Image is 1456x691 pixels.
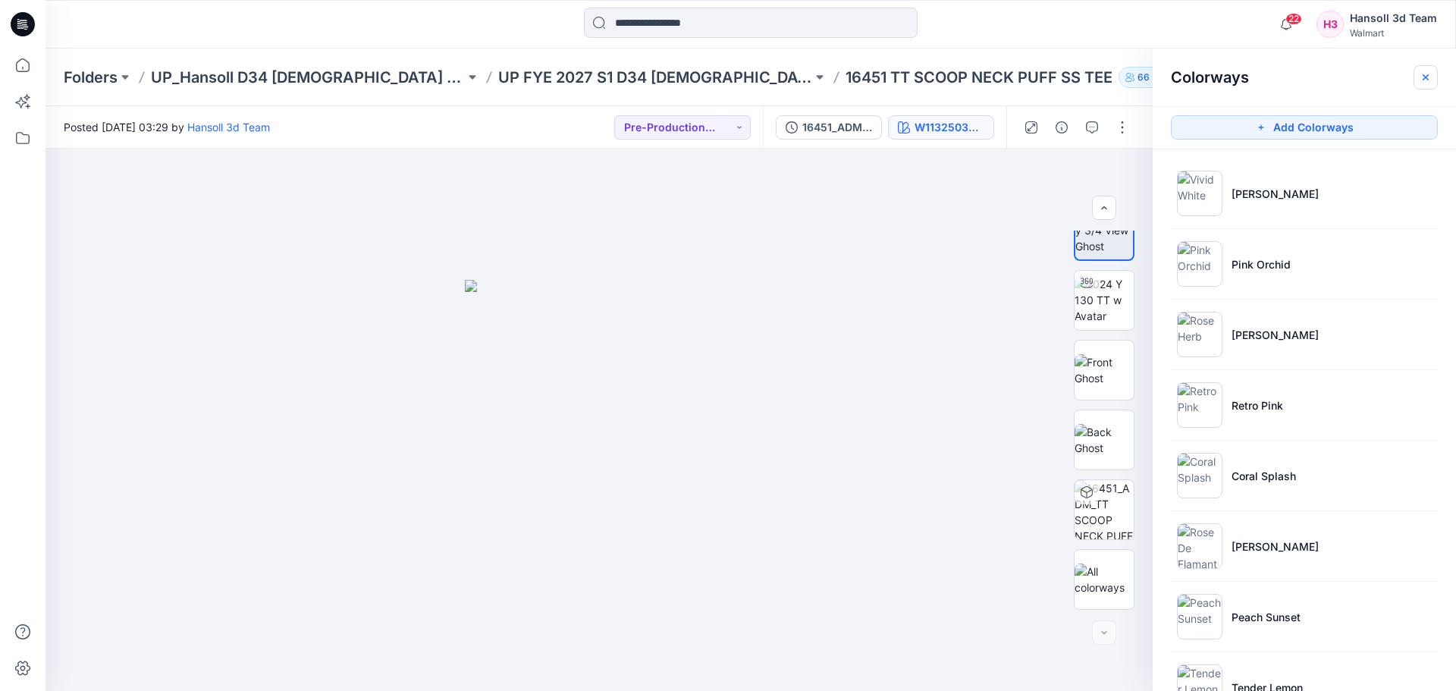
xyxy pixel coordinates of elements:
[1350,27,1437,39] div: Walmart
[776,115,882,140] button: 16451_ADM_TT SCOOP NECK PUFF SS TEE
[1075,206,1133,254] img: Colorway 3/4 View Ghost
[1075,564,1134,595] img: All colorways
[1075,354,1134,386] img: Front Ghost
[1285,13,1302,25] span: 22
[1232,327,1319,343] p: [PERSON_NAME]
[1177,453,1222,498] img: Coral Splash
[1177,171,1222,216] img: Vivid White
[465,280,733,691] img: eyJhbGciOiJIUzI1NiIsImtpZCI6IjAiLCJzbHQiOiJzZXMiLCJ0eXAiOiJKV1QifQ.eyJkYXRhIjp7InR5cGUiOiJzdG9yYW...
[802,119,872,136] div: 16451_ADM_TT SCOOP NECK PUFF SS TEE
[1177,523,1222,569] img: Rose De Flamant
[1232,186,1319,202] p: [PERSON_NAME]
[1350,9,1437,27] div: Hansoll 3d Team
[151,67,465,88] a: UP_Hansoll D34 [DEMOGRAPHIC_DATA] Knit Tops
[1177,382,1222,428] img: Retro Pink
[1177,312,1222,357] img: Rose Herb
[1075,424,1134,456] img: Back Ghost
[1232,397,1283,413] p: Retro Pink
[1050,115,1074,140] button: Details
[1316,11,1344,38] div: H3
[1171,115,1438,140] button: Add Colorways
[1177,594,1222,639] img: Peach Sunset
[1137,69,1150,86] p: 66
[1171,68,1249,86] h2: Colorways
[846,67,1112,88] p: 16451 TT SCOOP NECK PUFF SS TEE
[1177,241,1222,287] img: Pink Orchid
[64,119,270,135] span: Posted [DATE] 03:29 by
[888,115,994,140] button: W113250324MJ01AA
[1232,256,1291,272] p: Pink Orchid
[1075,480,1134,539] img: 16451_ADM_TT SCOOP NECK PUFF SS TEE W113250324MJ01AA
[498,67,812,88] a: UP FYE 2027 S1 D34 [DEMOGRAPHIC_DATA] Knit Tops
[915,119,984,136] div: W113250324MJ01AA
[1232,539,1319,554] p: [PERSON_NAME]
[64,67,118,88] a: Folders
[1232,468,1296,484] p: Coral Splash
[187,121,270,133] a: Hansoll 3d Team
[1119,67,1169,88] button: 66
[1232,609,1301,625] p: Peach Sunset
[1075,276,1134,324] img: 2024 Y 130 TT w Avatar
